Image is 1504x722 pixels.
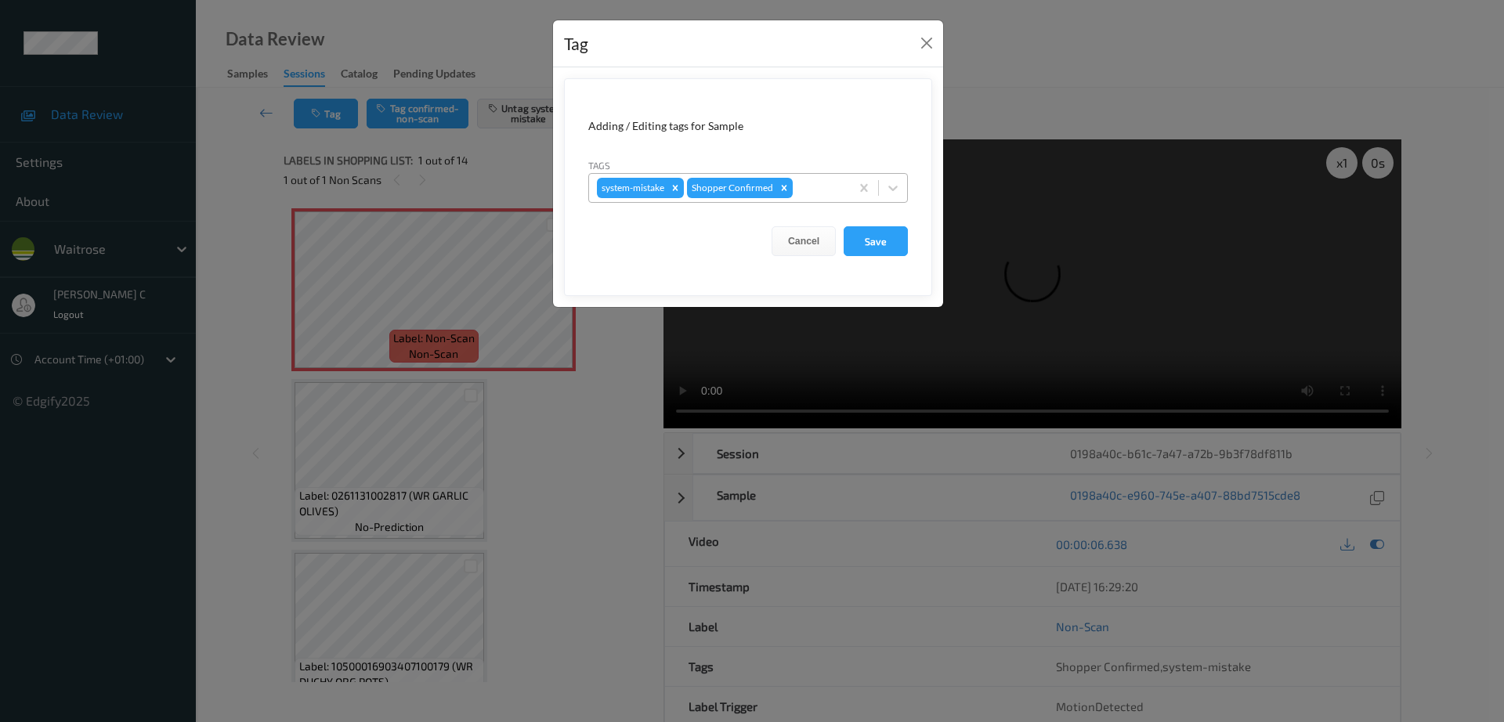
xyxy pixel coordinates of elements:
[775,178,793,198] div: Remove Shopper Confirmed
[564,31,588,56] div: Tag
[588,118,908,134] div: Adding / Editing tags for Sample
[772,226,836,256] button: Cancel
[844,226,908,256] button: Save
[667,178,684,198] div: Remove system-mistake
[597,178,667,198] div: system-mistake
[916,32,938,54] button: Close
[588,158,610,172] label: Tags
[687,178,775,198] div: Shopper Confirmed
